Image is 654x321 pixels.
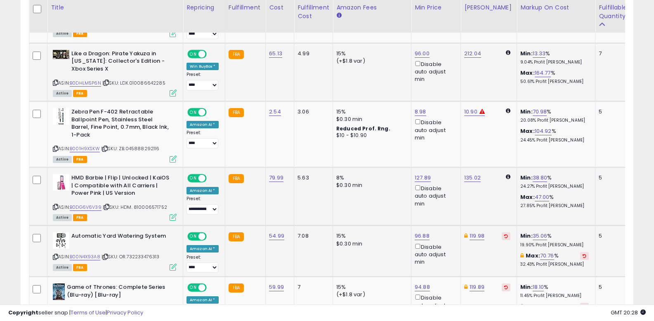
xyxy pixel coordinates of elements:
[336,12,341,19] small: Amazon Fees.
[71,232,172,242] b: Automatic Yard Watering System
[336,57,405,65] div: (+$1.8 var)
[464,50,481,58] a: 212.04
[464,174,481,182] a: 135.02
[599,108,624,116] div: 5
[229,50,244,59] small: FBA
[533,108,547,116] a: 70.98
[229,283,244,293] small: FBA
[53,156,72,163] span: All listings currently available for purchase on Amazon
[533,283,544,291] a: 18.10
[415,283,430,291] a: 94.88
[415,232,430,240] a: 96.88
[336,132,405,139] div: $10 - $10.90
[520,108,533,116] b: Min:
[187,130,219,149] div: Preset:
[336,291,405,298] div: (+$1.8 var)
[187,121,219,128] div: Amazon AI *
[520,50,533,57] b: Min:
[415,242,454,266] div: Disable auto adjust min
[53,108,69,125] img: 41OZq2KphDL._SL40_.jpg
[187,3,222,12] div: Repricing
[269,50,282,58] a: 65.13
[73,30,87,37] span: FBA
[336,174,405,182] div: 8%
[506,108,510,113] i: Calculated using Dynamic Max Price.
[53,174,177,220] div: ASIN:
[205,175,219,182] span: OFF
[53,108,177,162] div: ASIN:
[336,125,390,132] b: Reduced Prof. Rng.
[73,264,87,271] span: FBA
[336,108,405,116] div: 15%
[336,283,405,291] div: 15%
[102,80,165,86] span: | SKU: LDX.010086642285
[336,3,408,12] div: Amazon Fees
[506,50,510,55] i: Calculated using Dynamic Max Price.
[526,252,540,260] b: Max:
[102,253,160,260] span: | SKU: OR.732233476313
[470,232,484,240] a: 119.98
[415,59,454,83] div: Disable auto adjust min
[70,204,102,211] a: B0DG6V6V39
[520,137,589,143] p: 24.45% Profit [PERSON_NAME]
[520,252,589,267] div: %
[187,72,219,90] div: Preset:
[520,232,589,248] div: %
[520,69,535,77] b: Max:
[464,108,477,116] a: 10.90
[336,116,405,123] div: $0.30 min
[336,50,405,57] div: 15%
[71,50,172,75] b: Like a Dragon: Pirate Yakuza in [US_STATE]: Collector's Edition - Xbox Series X
[540,252,554,260] a: 70.76
[53,50,69,59] img: 514CGcxdUuL._SL40_.jpg
[533,50,546,58] a: 13.33
[520,59,589,65] p: 9.04% Profit [PERSON_NAME]
[73,156,87,163] span: FBA
[188,175,198,182] span: ON
[187,63,219,70] div: Win BuyBox *
[479,109,485,114] i: Max price is in the reduced profit range.
[53,214,72,221] span: All listings currently available for purchase on Amazon
[520,174,589,189] div: %
[297,108,326,116] div: 3.06
[520,262,589,267] p: 32.43% Profit [PERSON_NAME]
[336,232,405,240] div: 15%
[70,253,100,260] a: B00N4X93A8
[205,233,219,240] span: OFF
[53,283,65,300] img: 51tMjog075L._SL40_.jpg
[269,108,281,116] a: 2.54
[107,309,143,316] a: Privacy Policy
[51,3,179,12] div: Title
[53,232,69,249] img: 41QCIA5oIFL._SL40_.jpg
[415,50,430,58] a: 96.00
[205,50,219,57] span: OFF
[599,283,624,291] div: 5
[297,50,326,57] div: 4.99
[520,50,589,65] div: %
[67,283,167,301] b: Game of Thrones: Complete Series (Blu-ray) [Blu-ray]
[520,293,589,299] p: 11.45% Profit [PERSON_NAME]
[188,109,198,116] span: ON
[336,182,405,189] div: $0.30 min
[297,283,326,291] div: 7
[520,127,589,143] div: %
[187,296,219,304] div: Amazon AI *
[520,127,535,135] b: Max:
[415,174,431,182] a: 127.89
[599,174,624,182] div: 5
[73,90,87,97] span: FBA
[70,80,101,87] a: B0DHLM5P6N
[70,145,100,152] a: B001H9XSKW
[520,3,592,12] div: Markup on Cost
[464,3,513,12] div: [PERSON_NAME]
[53,90,72,97] span: All listings currently available for purchase on Amazon
[71,108,172,141] b: Zebra Pen F-402 Retractable Ballpoint Pen, Stainless Steel Barrel, Fine Point, 0.7mm, Black Ink, ...
[187,196,219,215] div: Preset:
[269,3,290,12] div: Cost
[229,108,244,117] small: FBA
[533,174,548,182] a: 38.80
[8,309,143,317] div: seller snap | |
[229,174,244,183] small: FBA
[520,174,533,182] b: Min:
[297,3,329,21] div: Fulfillment Cost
